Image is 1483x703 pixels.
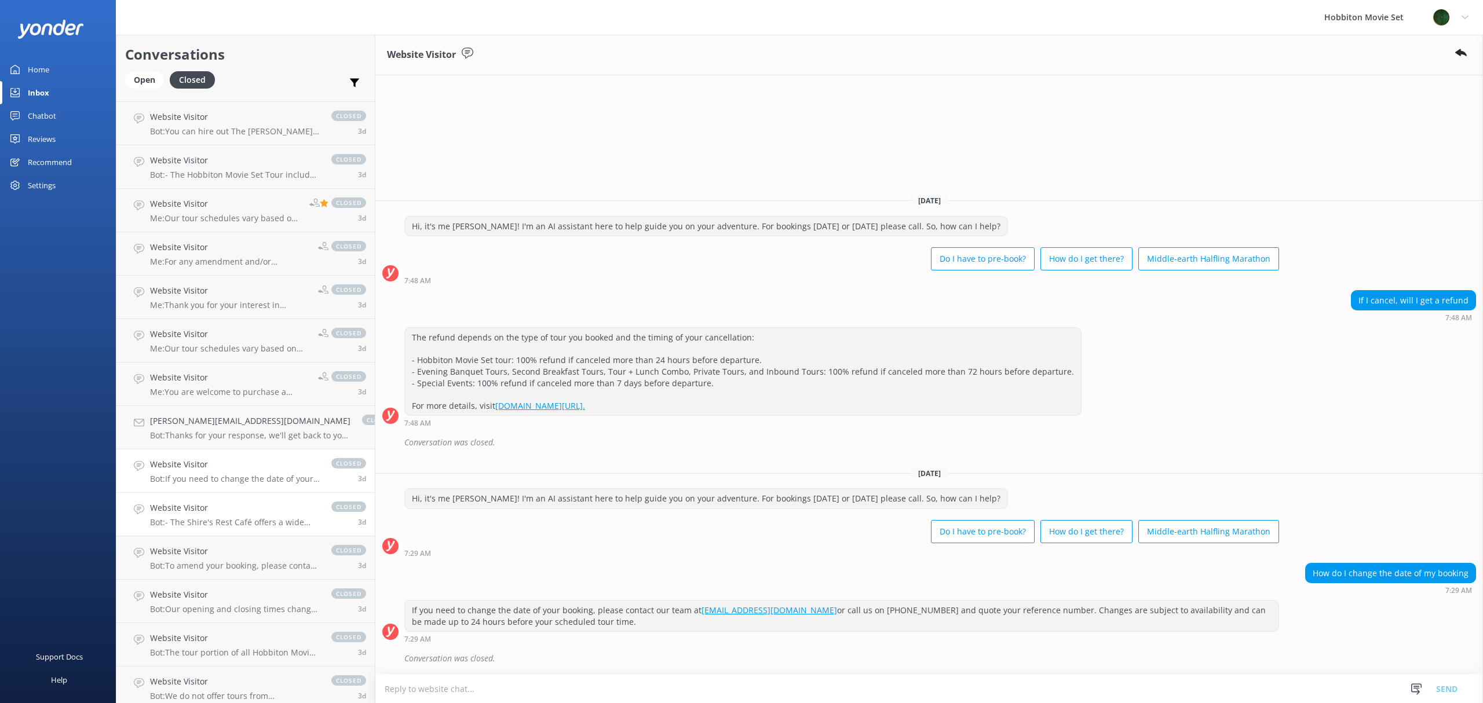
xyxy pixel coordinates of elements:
[150,387,309,397] p: Me: You are welcome to purchase a youth fare by emailing [EMAIL_ADDRESS][DOMAIN_NAME]. In your em...
[150,300,309,310] p: Me: Thank you for your interest in working with Hobbiton Movie Set. Please email your details to ...
[358,387,366,397] span: Aug 24 2025 08:16am (UTC +12:00) Pacific/Auckland
[116,580,375,623] a: Website VisitorBot:Our opening and closing times change depending on daylight hours. The Reservat...
[150,343,309,354] p: Me: Our tour schedules vary based on the season and available daylight hours. Kindly let us know ...
[125,43,366,65] h2: Conversations
[1040,247,1133,270] button: How do I get there?
[702,605,837,616] a: [EMAIL_ADDRESS][DOMAIN_NAME]
[405,217,1007,236] div: Hi, it's me [PERSON_NAME]! I'm an AI assistant here to help guide you on your adventure. For book...
[911,196,948,206] span: [DATE]
[358,126,366,136] span: Aug 24 2025 09:12am (UTC +12:00) Pacific/Auckland
[150,213,301,224] p: Me: Our tour schedules vary based on the season and available daylight hours. Kindly let us know ...
[382,649,1476,668] div: 2025-08-23T20:12:21.811
[405,601,1279,631] div: If you need to change the date of your booking, please contact our team at or call us on [PHONE_N...
[331,284,366,295] span: closed
[358,474,366,484] span: Aug 24 2025 07:29am (UTC +12:00) Pacific/Auckland
[331,154,366,164] span: closed
[116,623,375,667] a: Website VisitorBot:The tour portion of all Hobbiton Movie Set tour experiences is approximately 2...
[116,145,375,189] a: Website VisitorBot:- The Hobbiton Movie Set Tour includes a guided tour of the movie set, showcas...
[1445,587,1472,594] strong: 7:29 AM
[28,104,56,127] div: Chatbot
[116,363,375,406] a: Website VisitorMe:You are welcome to purchase a youth fare by emailing [EMAIL_ADDRESS][DOMAIN_NAM...
[116,493,375,536] a: Website VisitorBot:- The Shire's Rest Café offers a wide selection of hot and cold food, drinks, ...
[150,430,350,441] p: Bot: Thanks for your response, we'll get back to you as soon as we can during opening hours.
[125,71,164,89] div: Open
[150,632,320,645] h4: Website Visitor
[495,400,585,411] a: [DOMAIN_NAME][URL].
[28,151,72,174] div: Recommend
[1138,247,1279,270] button: Middle-earth Halfling Marathon
[125,73,170,86] a: Open
[150,474,320,484] p: Bot: If you need to change the date of your booking, please contact our team at [EMAIL_ADDRESS][D...
[931,520,1035,543] button: Do I have to pre-book?
[1351,313,1476,321] div: Aug 23 2025 07:48am (UTC +12:00) Pacific/Auckland
[404,277,431,284] strong: 7:48 AM
[331,632,366,642] span: closed
[28,81,49,104] div: Inbox
[358,517,366,527] span: Aug 24 2025 06:12am (UTC +12:00) Pacific/Auckland
[911,468,948,478] span: [DATE]
[331,111,366,121] span: closed
[1305,586,1476,594] div: Aug 24 2025 07:29am (UTC +12:00) Pacific/Auckland
[331,197,366,208] span: closed
[362,415,397,425] span: closed
[116,449,375,493] a: Website VisitorBot:If you need to change the date of your booking, please contact our team at [EM...
[116,406,375,449] a: [PERSON_NAME][EMAIL_ADDRESS][DOMAIN_NAME]Bot:Thanks for your response, we'll get back to you as s...
[358,691,366,701] span: Aug 24 2025 12:13am (UTC +12:00) Pacific/Auckland
[331,675,366,686] span: closed
[1306,563,1475,583] div: How do I change the date of my booking
[404,433,1476,452] div: Conversation was closed.
[358,300,366,310] span: Aug 24 2025 08:19am (UTC +12:00) Pacific/Auckland
[358,213,366,223] span: Aug 24 2025 08:22am (UTC +12:00) Pacific/Auckland
[150,111,320,123] h4: Website Visitor
[150,458,320,471] h4: Website Visitor
[331,545,366,555] span: closed
[150,604,320,614] p: Bot: Our opening and closing times change depending on daylight hours. The Reservations office, t...
[150,241,309,254] h4: Website Visitor
[28,58,49,81] div: Home
[358,343,366,353] span: Aug 24 2025 08:17am (UTC +12:00) Pacific/Auckland
[150,675,320,688] h4: Website Visitor
[404,420,431,427] strong: 7:48 AM
[358,257,366,266] span: Aug 24 2025 08:21am (UTC +12:00) Pacific/Auckland
[170,71,215,89] div: Closed
[387,47,456,63] h3: Website Visitor
[331,241,366,251] span: closed
[404,550,431,557] strong: 7:29 AM
[331,501,366,512] span: closed
[331,371,366,382] span: closed
[1138,520,1279,543] button: Middle-earth Halfling Marathon
[28,174,56,197] div: Settings
[405,328,1081,415] div: The refund depends on the type of tour you booked and the timing of your cancellation: - Hobbiton...
[150,647,320,658] p: Bot: The tour portion of all Hobbiton Movie Set tour experiences is approximately 2.5 hours long.
[150,126,320,137] p: Bot: You can hire out The [PERSON_NAME] for private functions and events. For more information ab...
[358,170,366,180] span: Aug 24 2025 08:29am (UTC +12:00) Pacific/Auckland
[116,189,375,232] a: Website VisitorMe:Our tour schedules vary based on the season and available daylight hours. Kindl...
[150,501,320,514] h4: Website Visitor
[116,319,375,363] a: Website VisitorMe:Our tour schedules vary based on the season and available daylight hours. Kindl...
[1351,291,1475,310] div: If I cancel, will I get a refund
[331,458,366,468] span: closed
[404,276,1279,284] div: Aug 23 2025 07:48am (UTC +12:00) Pacific/Auckland
[331,588,366,599] span: closed
[1040,520,1133,543] button: How do I get there?
[150,154,320,167] h4: Website Visitor
[404,419,1082,427] div: Aug 23 2025 07:48am (UTC +12:00) Pacific/Auckland
[150,545,320,558] h4: Website Visitor
[404,636,431,643] strong: 7:29 AM
[51,668,67,691] div: Help
[170,73,221,86] a: Closed
[116,536,375,580] a: Website VisitorBot:To amend your booking, please contact our team at [EMAIL_ADDRESS][DOMAIN_NAME]...
[150,561,320,571] p: Bot: To amend your booking, please contact our team at [EMAIL_ADDRESS][DOMAIN_NAME] or call us on...
[150,691,320,701] p: Bot: We do not offer tours from [GEOGRAPHIC_DATA]. The only departures we offer are from the [GEO...
[150,257,309,267] p: Me: For any amendment and/or cancellation requests, please contact our office team on 07 888 1505...
[36,645,83,668] div: Support Docs
[150,284,309,297] h4: Website Visitor
[404,635,1279,643] div: Aug 24 2025 07:29am (UTC +12:00) Pacific/Auckland
[116,232,375,276] a: Website VisitorMe:For any amendment and/or cancellation requests, please contact our office team ...
[405,489,1007,508] div: Hi, it's me [PERSON_NAME]! I'm an AI assistant here to help guide you on your adventure. For book...
[150,328,309,340] h4: Website Visitor
[150,197,301,210] h4: Website Visitor
[116,276,375,319] a: Website VisitorMe:Thank you for your interest in working with Hobbiton Movie Set. Please email yo...
[331,328,366,338] span: closed
[404,549,1279,557] div: Aug 24 2025 07:29am (UTC +12:00) Pacific/Auckland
